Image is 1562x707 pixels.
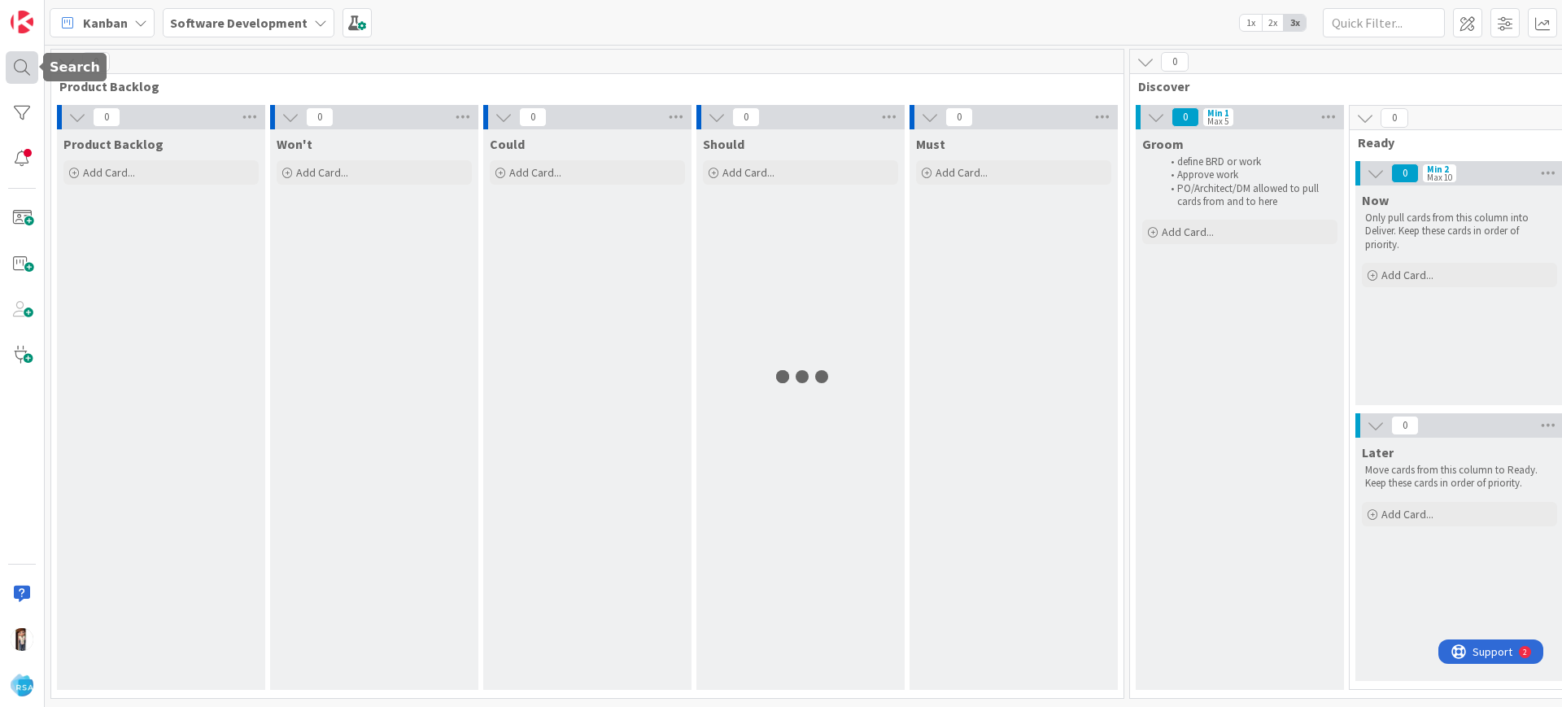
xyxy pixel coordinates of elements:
span: Add Card... [509,165,561,180]
span: Kanban [83,13,128,33]
span: 0 [732,107,760,127]
p: Move cards from this column to Ready. Keep these cards in order of priority. [1365,464,1554,491]
span: Product Backlog [59,78,1103,94]
span: 0 [1381,108,1408,128]
span: 0 [82,52,110,72]
div: 2 [85,7,89,20]
img: Visit kanbanzone.com [11,11,33,33]
span: Won't [277,136,312,152]
span: Add Card... [1381,507,1433,522]
div: Max 10 [1427,173,1452,181]
div: Min 1 [1207,109,1229,117]
span: Add Card... [722,165,774,180]
span: 0 [945,107,973,127]
span: 0 [93,107,120,127]
li: PO/Architect/DM allowed to pull cards from and to here [1162,182,1335,209]
span: 3x [1284,15,1306,31]
li: Approve work [1162,168,1335,181]
div: Min 2 [1427,165,1449,173]
span: Should [703,136,744,152]
b: Software Development [170,15,308,31]
span: 0 [306,107,334,127]
img: SK [11,628,33,651]
span: Now [1362,192,1389,208]
h5: Search [50,59,100,75]
span: Add Card... [936,165,988,180]
span: 2x [1262,15,1284,31]
span: 0 [1391,416,1419,435]
span: 0 [1161,52,1189,72]
span: Could [490,136,525,152]
span: Groom [1142,136,1184,152]
span: Ready [1358,134,1549,151]
div: Max 5 [1207,117,1228,125]
span: 0 [1171,107,1199,127]
span: Add Card... [1162,225,1214,239]
li: define BRD or work [1162,155,1335,168]
span: Add Card... [1381,268,1433,282]
img: avatar [11,674,33,696]
span: Support [34,2,74,22]
span: Add Card... [83,165,135,180]
span: Later [1362,444,1394,460]
span: 0 [1391,164,1419,183]
span: Discover [1138,78,1555,94]
p: Only pull cards from this column into Deliver. Keep these cards in order of priority. [1365,212,1554,251]
span: 1x [1240,15,1262,31]
span: Add Card... [296,165,348,180]
span: 0 [519,107,547,127]
span: Must [916,136,945,152]
input: Quick Filter... [1323,8,1445,37]
span: Product Backlog [63,136,164,152]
